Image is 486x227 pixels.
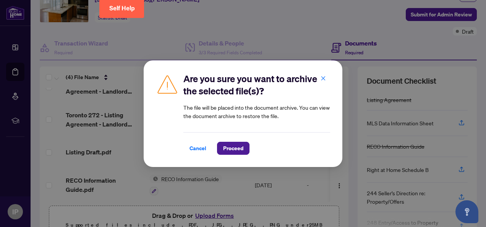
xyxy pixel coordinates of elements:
[109,5,135,12] span: Self Help
[183,73,330,97] h2: Are you sure you want to archive the selected file(s)?
[190,142,206,154] span: Cancel
[217,142,249,155] button: Proceed
[321,75,326,81] span: close
[183,103,330,120] article: The file will be placed into the document archive. You can view the document archive to restore t...
[223,142,243,154] span: Proceed
[455,200,478,223] button: Open asap
[156,73,179,96] img: Caution Icon
[183,142,212,155] button: Cancel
